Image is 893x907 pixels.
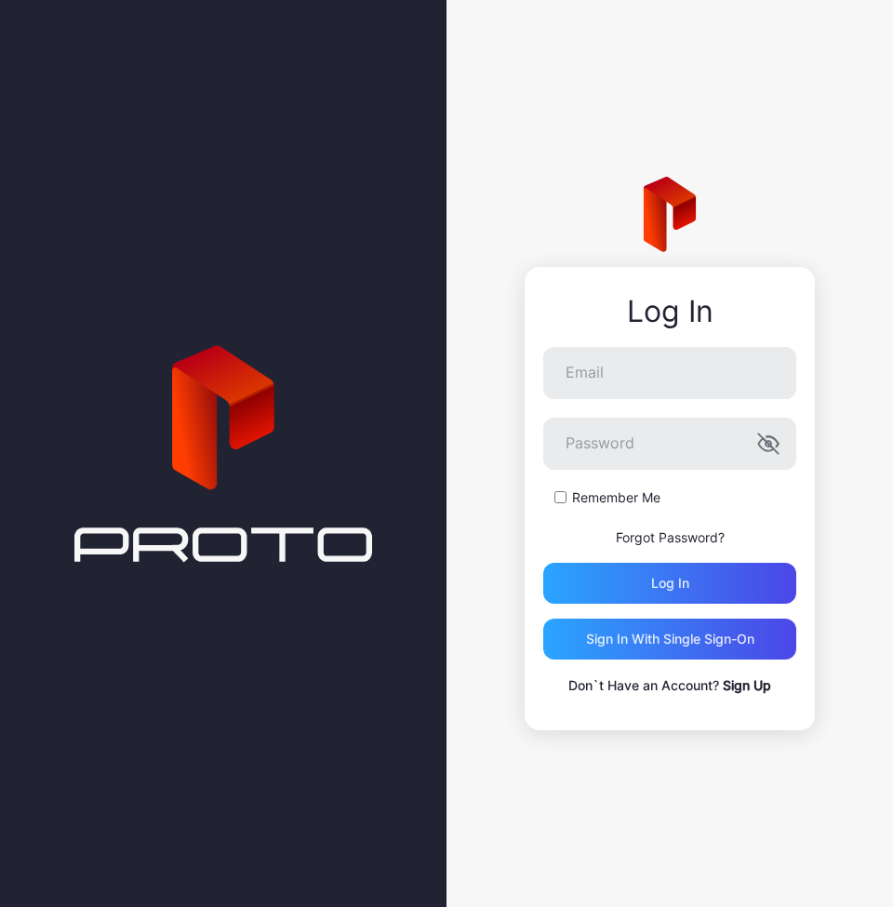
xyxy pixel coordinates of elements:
[543,563,796,604] button: Log in
[543,347,796,399] input: Email
[757,433,780,455] button: Password
[572,488,660,507] label: Remember Me
[543,674,796,697] p: Don`t Have an Account?
[651,576,689,591] div: Log in
[586,632,754,647] div: Sign in With Single Sign-On
[723,677,771,693] a: Sign Up
[543,418,796,470] input: Password
[543,619,796,660] button: Sign in With Single Sign-On
[616,529,725,545] a: Forgot Password?
[543,295,796,328] div: Log In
